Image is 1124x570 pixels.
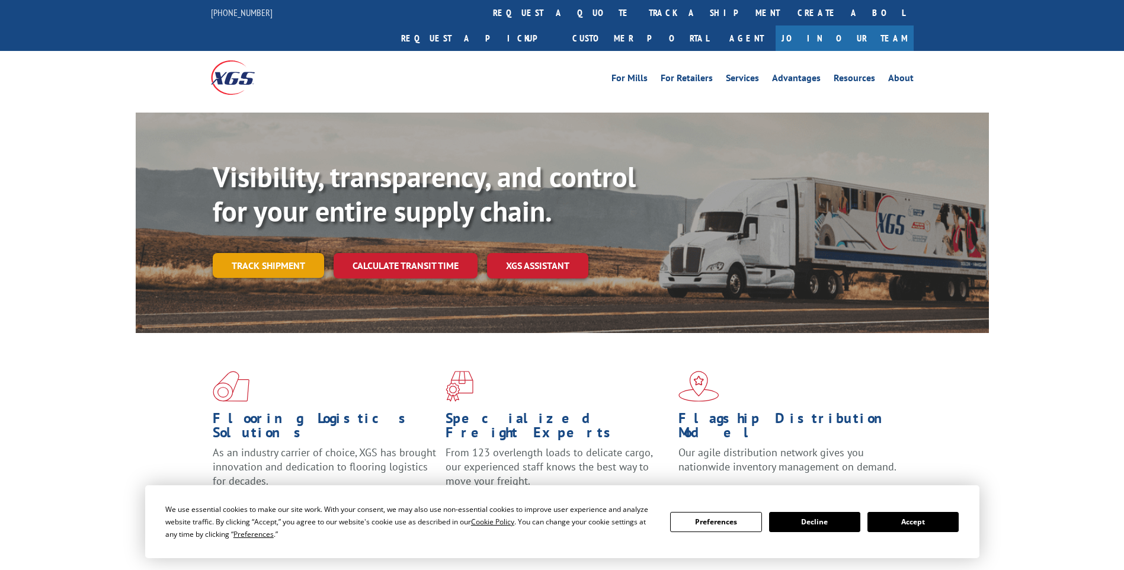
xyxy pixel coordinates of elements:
span: Preferences [233,529,274,539]
h1: Flooring Logistics Solutions [213,411,437,446]
a: Track shipment [213,253,324,278]
span: Cookie Policy [471,517,514,527]
p: From 123 overlength loads to delicate cargo, our experienced staff knows the best way to move you... [446,446,670,498]
button: Accept [867,512,959,532]
a: Learn More > [678,485,826,498]
div: We use essential cookies to make our site work. With your consent, we may also use non-essential ... [165,503,656,540]
span: Our agile distribution network gives you nationwide inventory management on demand. [678,446,896,473]
a: Advantages [772,73,821,87]
a: For Mills [611,73,648,87]
a: Calculate transit time [334,253,478,278]
a: Join Our Team [776,25,914,51]
h1: Flagship Distribution Model [678,411,902,446]
h1: Specialized Freight Experts [446,411,670,446]
a: [PHONE_NUMBER] [211,7,273,18]
a: About [888,73,914,87]
a: Request a pickup [392,25,563,51]
div: Cookie Consent Prompt [145,485,979,558]
span: As an industry carrier of choice, XGS has brought innovation and dedication to flooring logistics... [213,446,436,488]
img: xgs-icon-focused-on-flooring-red [446,371,473,402]
a: XGS ASSISTANT [487,253,588,278]
a: Services [726,73,759,87]
a: For Retailers [661,73,713,87]
button: Decline [769,512,860,532]
a: Agent [718,25,776,51]
img: xgs-icon-flagship-distribution-model-red [678,371,719,402]
a: Resources [834,73,875,87]
b: Visibility, transparency, and control for your entire supply chain. [213,158,636,229]
a: Customer Portal [563,25,718,51]
img: xgs-icon-total-supply-chain-intelligence-red [213,371,249,402]
button: Preferences [670,512,761,532]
